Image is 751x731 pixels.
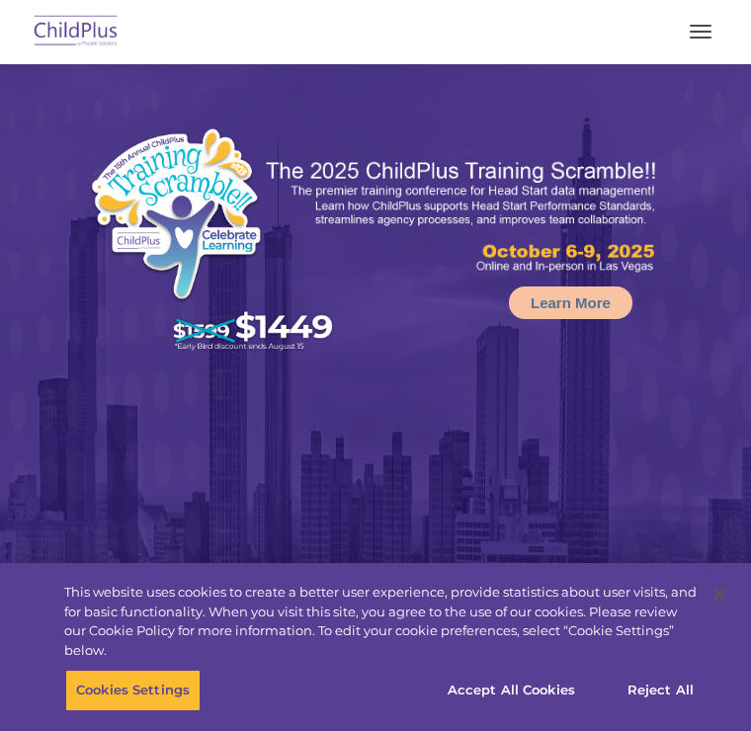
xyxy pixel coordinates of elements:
button: Close [698,573,741,616]
span: Phone number [324,196,408,210]
button: Reject All [599,670,722,711]
img: ChildPlus by Procare Solutions [30,9,123,55]
div: This website uses cookies to create a better user experience, provide statistics about user visit... [64,583,698,660]
button: Cookies Settings [65,670,201,711]
a: Learn More [509,286,632,319]
span: Last name [324,115,384,129]
button: Accept All Cookies [437,670,586,711]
